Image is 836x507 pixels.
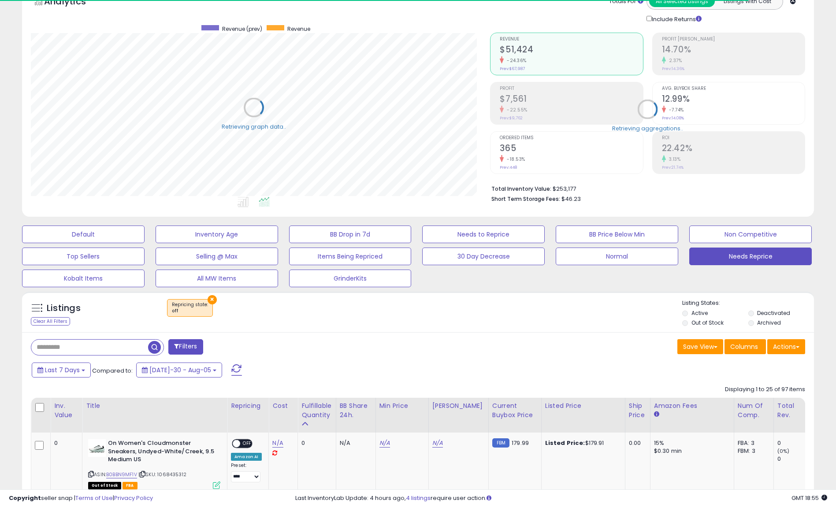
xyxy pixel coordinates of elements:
div: ASIN: [88,439,220,488]
button: Actions [767,339,805,354]
div: Ship Price [629,401,647,420]
div: Amazon Fees [654,401,730,411]
div: FBM: 3 [738,447,767,455]
span: 2025-08-13 18:55 GMT [791,494,827,502]
div: Min Price [379,401,425,411]
div: Num of Comp. [738,401,770,420]
div: Retrieving graph data.. [222,122,286,130]
button: BB Price Below Min [556,226,678,243]
div: FBA: 3 [738,439,767,447]
span: | SKU: 1068435312 [138,471,186,478]
div: Preset: [231,463,262,482]
div: $0.30 min [654,447,727,455]
a: 4 listings [406,494,431,502]
button: Last 7 Days [32,363,91,377]
small: FBM [492,438,509,448]
button: Columns [725,339,766,354]
a: B0BBN9MF1V [106,471,137,478]
span: Columns [730,342,758,351]
div: 0 [54,439,75,447]
div: 0 [301,439,329,447]
div: BB Share 24h. [340,401,372,420]
span: [DATE]-30 - Aug-05 [149,366,211,374]
button: All MW Items [156,270,278,287]
a: Terms of Use [75,494,113,502]
button: Kobalt Items [22,270,145,287]
a: N/A [432,439,443,448]
p: Listing States: [682,299,814,307]
span: Repricing state : [172,301,208,315]
span: FBA [123,482,137,489]
small: (0%) [777,448,790,455]
label: Archived [757,319,781,326]
button: Needs to Reprice [422,226,545,243]
label: Deactivated [757,309,790,317]
div: 0 [777,439,813,447]
button: Normal [556,248,678,265]
a: Privacy Policy [114,494,153,502]
button: Save View [677,339,723,354]
div: Repricing [231,401,265,411]
div: Retrieving aggregations.. [612,124,683,132]
button: Default [22,226,145,243]
b: On Women's Cloudmonster Sneakers, Undyed-White/Creek, 9.5 Medium US [108,439,215,466]
div: Include Returns [640,14,713,24]
button: [DATE]-30 - Aug-05 [136,363,222,377]
button: Top Sellers [22,248,145,265]
div: Listed Price [545,401,621,411]
label: Out of Stock [691,319,724,326]
button: GrinderKits [289,270,412,287]
label: Active [691,309,708,317]
div: Clear All Filters [31,317,70,326]
div: off [172,308,208,314]
span: Last 7 Days [45,366,80,374]
div: Cost [272,401,294,411]
div: 0 [777,455,813,463]
a: N/A [379,439,390,448]
button: 30 Day Decrease [422,248,545,265]
button: Filters [168,339,203,355]
div: Amazon AI [231,453,262,461]
div: Title [86,401,223,411]
div: 0.00 [629,439,643,447]
span: All listings that are currently out of stock and unavailable for purchase on Amazon [88,482,121,489]
div: Last InventoryLab Update: 4 hours ago, require user action. [295,494,827,503]
div: Fulfillable Quantity [301,401,332,420]
a: N/A [272,439,283,448]
div: $179.91 [545,439,618,447]
button: × [208,295,217,304]
small: Amazon Fees. [654,411,659,418]
span: 179.99 [512,439,529,447]
div: seller snap | | [9,494,153,503]
div: N/A [340,439,369,447]
div: Inv. value [54,401,78,420]
h5: Listings [47,302,81,315]
div: Total Rev. [777,401,810,420]
strong: Copyright [9,494,41,502]
div: [PERSON_NAME] [432,401,485,411]
img: 31TkPp6nGeL._SL40_.jpg [88,439,106,457]
span: OFF [240,440,254,448]
div: Displaying 1 to 25 of 97 items [725,385,805,394]
div: Current Buybox Price [492,401,538,420]
button: BB Drop in 7d [289,226,412,243]
div: 15% [654,439,727,447]
button: Non Competitive [689,226,812,243]
button: Selling @ Max [156,248,278,265]
button: Inventory Age [156,226,278,243]
button: Needs Reprice [689,248,812,265]
button: Items Being Repriced [289,248,412,265]
span: Compared to: [92,366,133,375]
b: Listed Price: [545,439,585,447]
